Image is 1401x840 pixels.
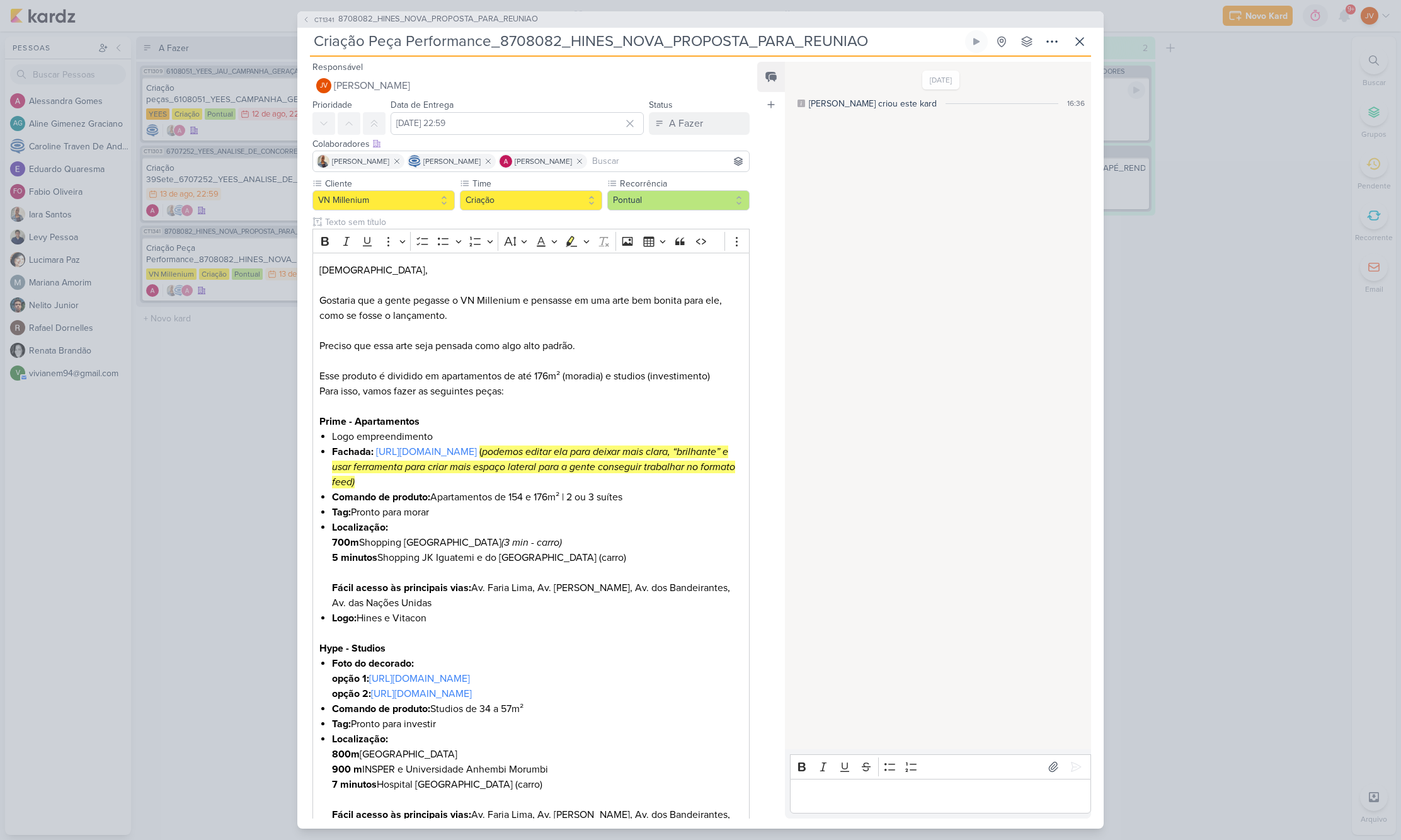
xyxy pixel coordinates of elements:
[1067,98,1085,109] div: 16:36
[649,112,750,135] button: A Fazer
[312,100,352,110] label: Prioridade
[790,779,1091,814] div: Editor editing area: main
[332,611,743,626] li: Hines e Vitacon
[332,808,730,836] span: Av. Faria Lima, Av. [PERSON_NAME], Av. dos Bandeirantes, Av. das Nações Unidas
[316,78,331,93] div: Joney Viana
[332,672,369,685] strong: opção 1:
[312,74,750,97] button: JV [PERSON_NAME]
[423,156,481,167] span: [PERSON_NAME]
[332,763,362,776] strong: 900 m
[332,716,743,732] li: Pronto para investir
[332,778,542,791] span: Hospital [GEOGRAPHIC_DATA] (carro)
[332,808,471,821] strong: Fácil acesso às principais vias:
[324,177,455,190] label: Cliente
[408,155,421,168] img: Caroline Traven De Andrade
[369,672,470,685] a: [URL][DOMAIN_NAME]
[607,190,750,210] button: Pontual
[323,216,750,229] input: Texto sem título
[391,112,644,135] input: Select a date
[332,748,360,761] strong: 800m
[790,754,1091,779] div: Editor toolbar
[460,190,602,210] button: Criação
[312,190,455,210] button: VN Millenium
[319,293,743,323] p: Gostaria que a gente pegasse o VN Millenium e pensasse em uma arte bem bonita para ele, como se f...
[332,551,377,564] strong: 5 minutos
[332,446,735,488] mark: podemos editar ela para deixar mais clara, “brilhante” e usar ferramenta para criar mais espaço l...
[391,100,454,110] label: Data de Entrega
[332,733,388,745] strong: Localização:
[332,491,430,503] strong: Comando de produto:
[332,703,430,715] strong: Comando de produto:
[332,778,377,791] strong: 7 minutos
[320,83,328,89] p: JV
[332,612,357,624] strong: Logo:
[334,78,410,93] span: [PERSON_NAME]
[312,62,363,72] label: Responsável
[332,748,457,761] span: [GEOGRAPHIC_DATA]
[332,582,730,609] span: Av. Faria Lima, Av. [PERSON_NAME], Av. dos Bandeirantes, Av. das Nações Unidas
[479,446,482,458] mark: (
[319,369,743,384] p: Esse produto é dividido em apartamentos de até 176m² (moradia) e studios (investimento)
[332,505,743,520] li: Pronto para morar
[649,100,673,110] label: Status
[332,763,548,776] span: INSPER e Universidade Anhembi Morumbi
[332,156,389,167] span: [PERSON_NAME]
[619,177,750,190] label: Recorrência
[971,37,981,47] div: Ligar relógio
[332,701,743,716] li: Studios de 34 a 57m²
[515,156,572,167] span: [PERSON_NAME]
[376,446,477,458] a: [URL][DOMAIN_NAME]
[332,536,359,549] strong: 700m
[310,30,963,53] input: Kard Sem Título
[312,229,750,253] div: Editor toolbar
[332,521,388,534] strong: Localização:
[332,582,471,594] strong: Fácil acesso às principais vias:
[809,97,937,110] div: [PERSON_NAME] criou este kard
[319,384,743,399] p: Para isso, vamos fazer as seguintes peças:
[500,155,512,168] img: Alessandra Gomes
[332,446,374,458] strong: Fachada:
[501,536,562,549] i: (3 min - carro)
[471,177,602,190] label: Time
[319,642,386,655] strong: Hype - Studios
[332,490,743,505] li: Apartamentos de 154 e 176m² | 2 ou 3 suítes
[371,688,472,700] a: [URL][DOMAIN_NAME]
[332,429,743,444] li: Logo empreendimento
[319,338,743,354] p: Preciso que essa arte seja pensada como algo alto padrão.
[317,155,329,168] img: Iara Santos
[332,718,351,730] strong: Tag:
[332,688,371,700] strong: opção 2:
[319,263,743,278] p: [DEMOGRAPHIC_DATA],
[332,657,414,670] strong: Foto do decorado:
[590,154,746,169] input: Buscar
[319,415,420,428] strong: Prime - Apartamentos
[332,506,351,519] strong: Tag:
[312,137,750,151] div: Colaboradores
[332,551,626,564] span: Shopping JK Iguatemi e do [GEOGRAPHIC_DATA] (carro)
[332,536,562,549] span: Shopping [GEOGRAPHIC_DATA]
[669,116,703,131] div: A Fazer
